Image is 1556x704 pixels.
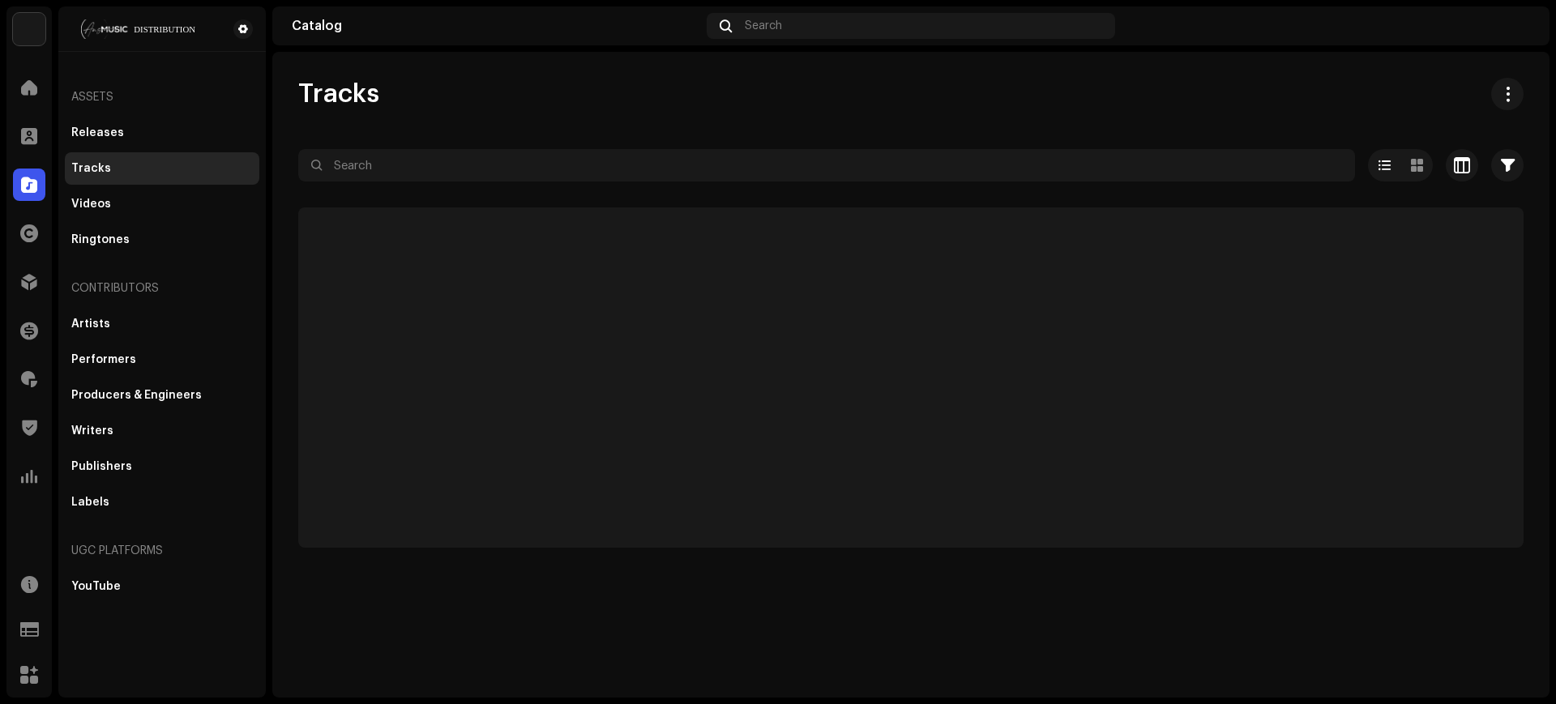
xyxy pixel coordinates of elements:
[65,117,259,149] re-m-nav-item: Releases
[65,308,259,340] re-m-nav-item: Artists
[13,13,45,45] img: bb356b9b-6e90-403f-adc8-c282c7c2e227
[71,126,124,139] div: Releases
[65,269,259,308] re-a-nav-header: Contributors
[71,425,113,437] div: Writers
[71,318,110,331] div: Artists
[71,233,130,246] div: Ringtones
[71,389,202,402] div: Producers & Engineers
[71,198,111,211] div: Videos
[65,224,259,256] re-m-nav-item: Ringtones
[65,343,259,376] re-m-nav-item: Performers
[71,353,136,366] div: Performers
[65,152,259,185] re-m-nav-item: Tracks
[71,580,121,593] div: YouTube
[65,415,259,447] re-m-nav-item: Writers
[65,379,259,412] re-m-nav-item: Producers & Engineers
[71,460,132,473] div: Publishers
[292,19,700,32] div: Catalog
[71,496,109,509] div: Labels
[65,78,259,117] re-a-nav-header: Assets
[298,149,1355,181] input: Search
[1504,13,1530,39] img: d2dfa519-7ee0-40c3-937f-a0ec5b610b05
[65,570,259,603] re-m-nav-item: YouTube
[71,19,207,39] img: 68a4b677-ce15-481d-9fcd-ad75b8f38328
[745,19,782,32] span: Search
[298,78,379,110] span: Tracks
[65,188,259,220] re-m-nav-item: Videos
[65,531,259,570] re-a-nav-header: UGC Platforms
[65,486,259,518] re-m-nav-item: Labels
[65,450,259,483] re-m-nav-item: Publishers
[71,162,111,175] div: Tracks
